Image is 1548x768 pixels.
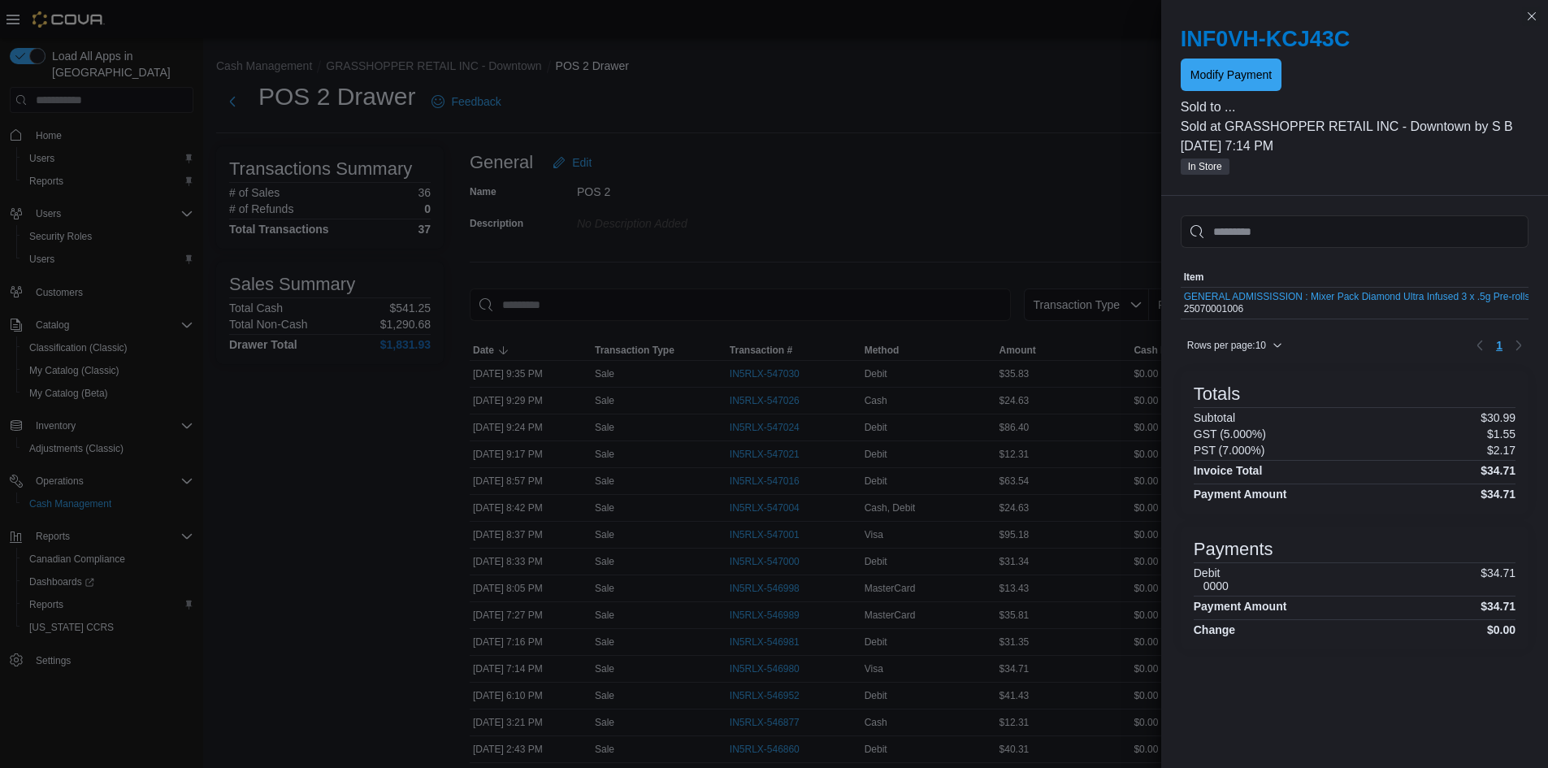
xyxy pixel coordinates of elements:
input: This is a search bar. As you type, the results lower in the page will automatically filter. [1181,215,1528,248]
span: Item [1184,271,1204,284]
button: Page 1 of 1 [1489,332,1509,358]
h4: $34.71 [1481,600,1515,613]
h3: Payments [1194,540,1273,559]
h6: Debit [1194,566,1229,579]
h4: Change [1194,623,1235,636]
span: In Store [1188,159,1222,174]
p: Sold to ... [1181,98,1528,117]
span: 1 [1496,337,1502,354]
p: $34.71 [1481,566,1515,592]
h4: $34.71 [1481,488,1515,501]
span: In Store [1181,158,1229,175]
h4: Payment Amount [1194,488,1287,501]
h4: Invoice Total [1194,464,1263,477]
button: Previous page [1470,336,1489,355]
nav: Pagination for table: MemoryTable from EuiInMemoryTable [1470,332,1528,358]
h3: Totals [1194,384,1240,404]
h6: Subtotal [1194,411,1235,424]
p: Sold at GRASSHOPPER RETAIL INC - Downtown by S B [1181,117,1528,137]
span: Modify Payment [1190,67,1272,83]
h4: $34.71 [1481,464,1515,477]
p: [DATE] 7:14 PM [1181,137,1528,156]
h4: Payment Amount [1194,600,1287,613]
h2: INF0VH-KCJ43C [1181,26,1528,52]
button: Close this dialog [1522,7,1541,26]
h6: GST (5.000%) [1194,427,1266,440]
button: Rows per page:10 [1181,336,1289,355]
button: Next page [1509,336,1528,355]
ul: Pagination for table: MemoryTable from EuiInMemoryTable [1489,332,1509,358]
p: $30.99 [1481,411,1515,424]
h6: 0000 [1203,579,1229,592]
button: Modify Payment [1181,59,1281,91]
p: $1.55 [1487,427,1515,440]
span: Rows per page : 10 [1187,339,1266,352]
h4: $0.00 [1487,623,1515,636]
h6: PST (7.000%) [1194,444,1265,457]
p: $2.17 [1487,444,1515,457]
